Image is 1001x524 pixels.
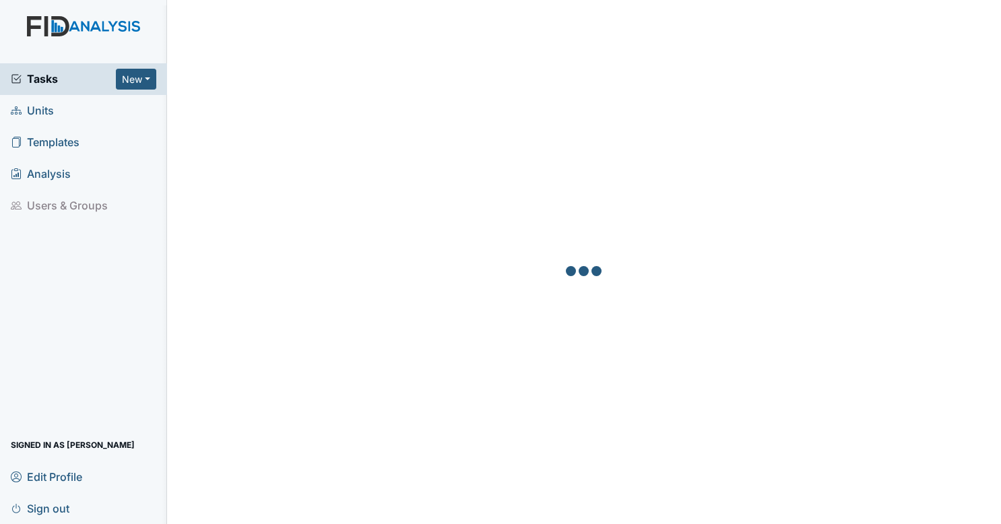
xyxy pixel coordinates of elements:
button: New [116,69,156,90]
a: Tasks [11,71,116,87]
span: Signed in as [PERSON_NAME] [11,434,135,455]
span: Edit Profile [11,466,82,487]
span: Sign out [11,498,69,519]
span: Units [11,100,54,121]
span: Analysis [11,164,71,185]
span: Templates [11,132,79,153]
